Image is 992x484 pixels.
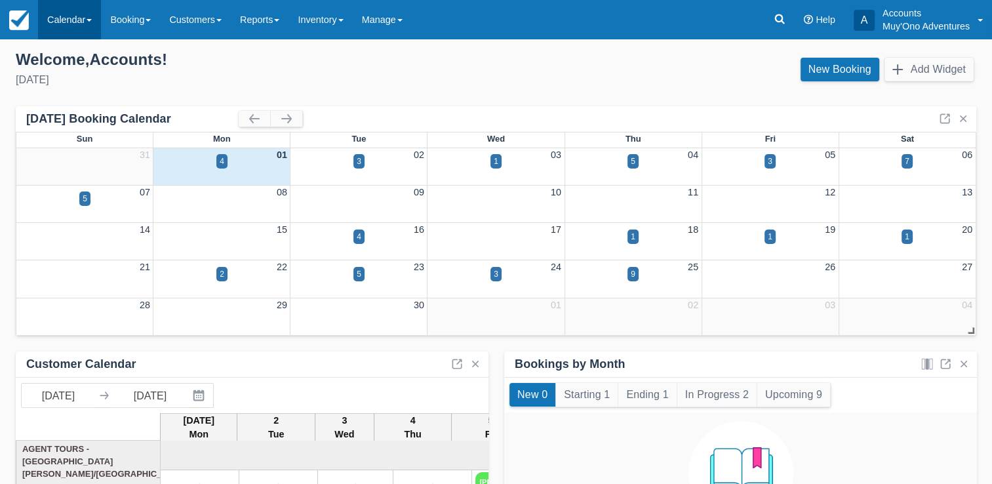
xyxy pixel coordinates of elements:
span: Mon [213,134,231,144]
a: 12 [825,187,835,197]
div: 5 [83,193,87,205]
div: 1 [905,231,909,243]
a: 31 [140,150,150,160]
span: Wed [487,134,505,144]
div: 3 [768,155,772,167]
span: Fri [764,134,776,144]
div: 1 [494,155,498,167]
i: Help [804,15,813,24]
div: 7 [905,155,909,167]
div: 9 [631,268,635,280]
a: 05 [825,150,835,160]
a: 30 [414,300,424,310]
th: 2 Tue [237,413,315,442]
div: 3 [494,268,498,280]
div: Welcome , Accounts ! [16,50,486,70]
div: A [854,10,875,31]
a: 10 [551,187,561,197]
div: [DATE] Booking Calendar [26,111,239,127]
a: 02 [414,150,424,160]
a: 07 [140,187,150,197]
a: 25 [688,262,698,272]
a: 18 [688,224,698,235]
div: 2 [220,268,224,280]
th: 4 Thu [374,413,451,442]
a: 17 [551,224,561,235]
div: 5 [357,268,361,280]
p: Accounts [883,7,970,20]
a: 08 [277,187,287,197]
th: 5 Fri [452,413,530,442]
button: Starting 1 [556,383,618,407]
div: Customer Calendar [26,357,136,372]
th: [DATE] Mon [161,413,237,442]
div: 4 [220,155,224,167]
a: 15 [277,224,287,235]
a: 29 [277,300,287,310]
a: 19 [825,224,835,235]
a: 03 [825,300,835,310]
a: 20 [962,224,972,235]
div: 5 [631,155,635,167]
button: Ending 1 [618,383,676,407]
a: 03 [551,150,561,160]
a: 04 [962,300,972,310]
button: Add Widget [884,58,974,81]
p: Muy'Ono Adventures [883,20,970,33]
button: New 0 [509,383,555,407]
a: 11 [688,187,698,197]
a: 04 [688,150,698,160]
a: 14 [140,224,150,235]
a: 27 [962,262,972,272]
th: 3 Wed [315,413,374,442]
span: Thu [625,134,641,144]
span: Sun [77,134,92,144]
a: 01 [551,300,561,310]
a: 09 [414,187,424,197]
a: New Booking [801,58,879,81]
div: [DATE] [16,72,486,88]
a: 26 [825,262,835,272]
a: 02 [688,300,698,310]
div: 4 [357,231,361,243]
img: checkfront-main-nav-mini-logo.png [9,10,29,30]
a: 23 [414,262,424,272]
a: 16 [414,224,424,235]
a: 06 [962,150,972,160]
span: Sat [901,134,914,144]
a: 01 [277,150,287,160]
a: 21 [140,262,150,272]
span: Help [816,14,835,25]
input: End Date [113,384,187,407]
a: 28 [140,300,150,310]
div: 3 [357,155,361,167]
a: 22 [277,262,287,272]
a: 24 [551,262,561,272]
button: Upcoming 9 [757,383,830,407]
button: Interact with the calendar and add the check-in date for your trip. [187,384,213,407]
div: 1 [631,231,635,243]
input: Start Date [22,384,95,407]
div: 1 [768,231,772,243]
div: Bookings by Month [515,357,625,372]
button: In Progress 2 [677,383,757,407]
span: Tue [351,134,366,144]
a: 13 [962,187,972,197]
